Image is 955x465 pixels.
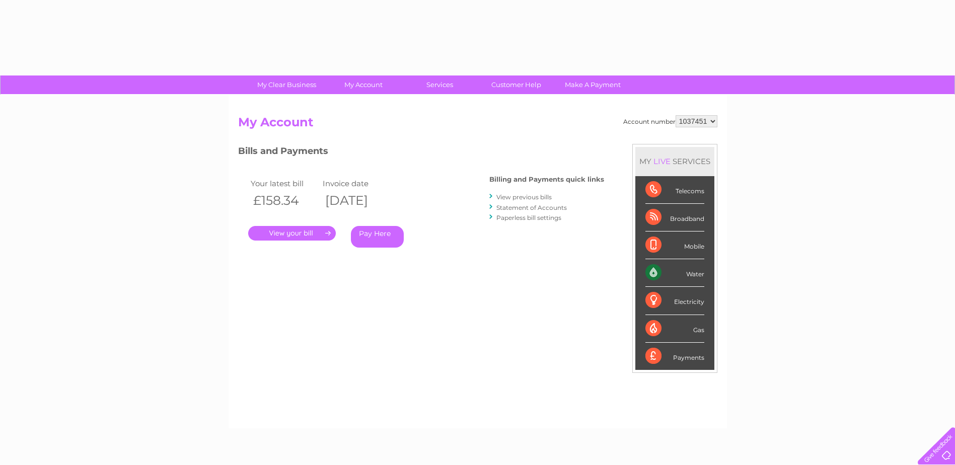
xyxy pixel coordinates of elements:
[351,226,404,248] a: Pay Here
[645,287,704,315] div: Electricity
[645,204,704,231] div: Broadband
[635,147,714,176] div: MY SERVICES
[248,190,321,211] th: £158.34
[496,193,552,201] a: View previous bills
[248,177,321,190] td: Your latest bill
[238,144,604,162] h3: Bills and Payments
[496,214,561,221] a: Paperless bill settings
[475,75,558,94] a: Customer Help
[645,343,704,370] div: Payments
[320,190,393,211] th: [DATE]
[238,115,717,134] h2: My Account
[645,259,704,287] div: Water
[645,315,704,343] div: Gas
[245,75,328,94] a: My Clear Business
[496,204,567,211] a: Statement of Accounts
[551,75,634,94] a: Make A Payment
[320,177,393,190] td: Invoice date
[489,176,604,183] h4: Billing and Payments quick links
[322,75,405,94] a: My Account
[398,75,481,94] a: Services
[651,157,673,166] div: LIVE
[623,115,717,127] div: Account number
[645,176,704,204] div: Telecoms
[645,231,704,259] div: Mobile
[248,226,336,241] a: .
